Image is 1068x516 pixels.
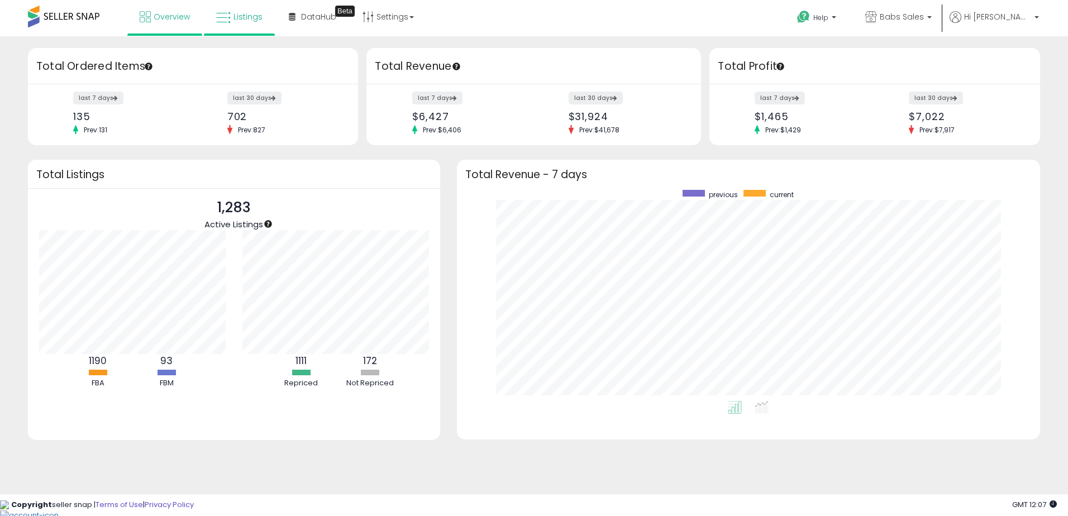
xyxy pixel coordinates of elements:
label: last 30 days [227,92,282,104]
div: Tooltip anchor [335,6,355,17]
div: Tooltip anchor [451,61,461,71]
a: Hi [PERSON_NAME] [950,11,1039,36]
div: Not Repriced [336,378,403,389]
div: $1,465 [755,111,866,122]
div: Tooltip anchor [775,61,785,71]
span: Active Listings [204,218,263,230]
div: $6,427 [412,111,526,122]
h3: Total Revenue - 7 days [465,170,1032,179]
div: Tooltip anchor [144,61,154,71]
b: 1190 [89,354,107,367]
div: FBM [133,378,200,389]
h3: Total Profit [718,59,1031,74]
div: Tooltip anchor [263,219,273,229]
b: 172 [363,354,377,367]
h3: Total Revenue [375,59,693,74]
span: current [770,190,794,199]
div: $7,022 [909,111,1021,122]
span: Overview [154,11,190,22]
b: 93 [160,354,173,367]
a: Help [788,2,847,36]
label: last 7 days [755,92,805,104]
span: Prev: $7,917 [914,125,960,135]
div: 135 [73,111,185,122]
div: 702 [227,111,339,122]
div: FBA [64,378,131,389]
span: Prev: 827 [232,125,271,135]
b: 1111 [295,354,307,367]
span: Prev: $41,678 [574,125,625,135]
label: last 30 days [569,92,623,104]
span: Listings [233,11,263,22]
div: $31,924 [569,111,682,122]
span: Babs Sales [880,11,924,22]
span: Prev: $6,406 [417,125,467,135]
label: last 7 days [73,92,123,104]
span: Prev: 131 [78,125,113,135]
h3: Total Ordered Items [36,59,350,74]
span: Hi [PERSON_NAME] [964,11,1031,22]
h3: Total Listings [36,170,432,179]
i: Get Help [797,10,810,24]
label: last 7 days [412,92,463,104]
span: Help [813,13,828,22]
span: previous [709,190,738,199]
p: 1,283 [204,197,263,218]
span: Prev: $1,429 [760,125,807,135]
div: Repriced [268,378,335,389]
label: last 30 days [909,92,963,104]
span: DataHub [301,11,336,22]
